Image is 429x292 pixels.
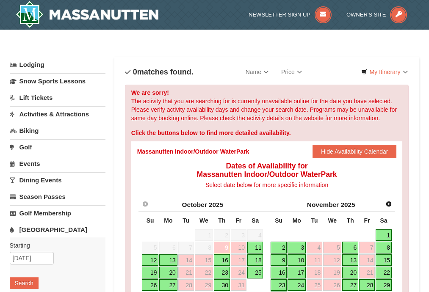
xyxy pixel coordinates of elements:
[159,279,177,291] a: 27
[376,267,392,278] a: 22
[139,198,151,210] a: Prev
[385,201,392,207] span: Next
[376,279,392,291] a: 29
[275,217,282,224] span: Sunday
[271,267,287,278] a: 16
[271,254,287,266] a: 9
[178,279,194,291] a: 28
[214,267,230,278] a: 23
[275,63,308,80] a: Price
[364,217,370,224] span: Friday
[247,229,263,241] span: 4
[347,217,354,224] span: Thursday
[376,229,392,241] a: 1
[359,254,375,266] a: 14
[249,11,310,18] span: Newsletter Sign Up
[346,11,407,18] a: Owner's Site
[182,201,207,208] span: October
[239,63,275,80] a: Name
[199,217,208,224] span: Wednesday
[10,156,106,171] a: Events
[359,279,375,291] a: 28
[288,279,305,291] a: 24
[137,162,397,179] h4: Dates of Availability for Massanutten Indoor/Outdoor WaterPark
[142,254,158,266] a: 12
[235,217,241,224] span: Friday
[137,147,249,156] div: Massanutten Indoor/Outdoor WaterPark
[147,217,154,224] span: Sunday
[307,201,339,208] span: November
[288,267,305,278] a: 17
[231,229,246,241] span: 3
[16,1,159,28] img: Massanutten Resort Logo
[178,242,194,253] span: 7
[346,11,386,18] span: Owner's Site
[205,182,328,188] span: Select date below for more specific information
[271,279,287,291] a: 23
[231,242,246,253] a: 10
[231,267,246,278] a: 24
[313,145,397,158] button: Hide Availability Calendar
[271,242,287,253] a: 2
[231,254,246,266] a: 17
[10,123,106,138] a: Biking
[10,57,106,72] a: Lodging
[10,277,39,289] button: Search
[10,172,106,188] a: Dining Events
[342,267,358,278] a: 20
[323,242,341,253] a: 5
[195,254,213,266] a: 15
[359,242,375,253] a: 7
[125,68,194,76] h4: matches found.
[178,254,194,266] a: 14
[307,242,322,253] a: 4
[209,201,223,208] span: 2025
[159,254,177,266] a: 13
[10,90,106,105] a: Lift Tickets
[131,89,169,96] strong: We are sorry!
[342,254,358,266] a: 13
[311,217,318,224] span: Tuesday
[142,201,149,207] span: Prev
[195,267,213,278] a: 22
[214,279,230,291] a: 30
[247,242,263,253] a: 11
[293,217,301,224] span: Monday
[159,267,177,278] a: 20
[307,254,322,266] a: 11
[131,129,403,137] div: Click the buttons below to find more detailed availability.
[183,217,189,224] span: Tuesday
[307,267,322,278] a: 18
[10,106,106,122] a: Activities & Attractions
[10,241,100,250] label: Starting
[214,229,230,241] span: 2
[328,217,337,224] span: Wednesday
[323,279,341,291] a: 26
[195,229,213,241] span: 1
[133,68,137,76] span: 0
[342,242,358,253] a: 6
[247,267,263,278] a: 25
[195,242,213,253] span: 8
[195,279,213,291] a: 29
[231,279,246,291] a: 31
[142,242,158,253] span: 5
[323,267,341,278] a: 19
[247,254,263,266] a: 18
[340,201,355,208] span: 2025
[383,198,395,210] a: Next
[10,222,106,237] a: [GEOGRAPHIC_DATA]
[356,66,413,78] a: My Itinerary
[214,242,230,253] a: 9
[252,217,259,224] span: Saturday
[288,242,305,253] a: 3
[10,205,106,221] a: Golf Membership
[159,242,177,253] span: 6
[16,1,159,28] a: Massanutten Resort
[10,189,106,204] a: Season Passes
[380,217,387,224] span: Saturday
[10,73,106,89] a: Snow Sports Lessons
[10,139,106,155] a: Golf
[359,267,375,278] a: 21
[142,279,158,291] a: 26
